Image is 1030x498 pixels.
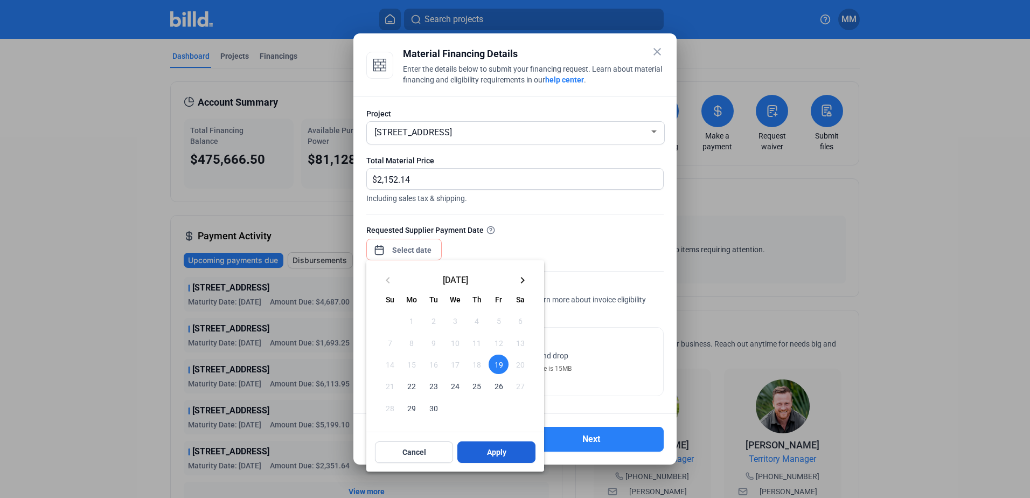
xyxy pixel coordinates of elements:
[444,354,466,375] button: September 17, 2025
[444,310,466,331] button: September 3, 2025
[402,333,421,352] span: 8
[516,274,529,287] mat-icon: keyboard_arrow_right
[488,310,509,331] button: September 5, 2025
[466,354,488,375] button: September 18, 2025
[401,332,422,354] button: September 8, 2025
[402,376,421,396] span: 22
[401,354,422,375] button: September 15, 2025
[381,274,394,287] mat-icon: keyboard_arrow_left
[466,310,488,331] button: September 4, 2025
[401,397,422,418] button: September 29, 2025
[510,332,531,354] button: September 13, 2025
[472,295,482,304] span: Th
[446,311,465,330] span: 3
[402,398,421,417] span: 29
[406,295,417,304] span: Mo
[467,355,486,374] span: 18
[466,332,488,354] button: September 11, 2025
[511,376,530,396] span: 27
[379,375,401,397] button: September 21, 2025
[379,354,401,375] button: September 14, 2025
[402,311,421,330] span: 1
[446,333,465,352] span: 10
[399,275,512,283] span: [DATE]
[379,397,401,418] button: September 28, 2025
[423,397,444,418] button: September 30, 2025
[488,375,509,397] button: September 26, 2025
[380,333,400,352] span: 7
[516,295,525,304] span: Sa
[429,295,438,304] span: Tu
[423,310,444,331] button: September 2, 2025
[511,355,530,374] span: 20
[424,376,443,396] span: 23
[489,355,508,374] span: 19
[424,355,443,374] span: 16
[510,354,531,375] button: September 20, 2025
[424,311,443,330] span: 2
[510,310,531,331] button: September 6, 2025
[457,441,535,463] button: Apply
[510,375,531,397] button: September 27, 2025
[379,332,401,354] button: September 7, 2025
[467,333,486,352] span: 11
[488,332,509,354] button: September 12, 2025
[375,441,453,463] button: Cancel
[511,333,530,352] span: 13
[424,398,443,417] span: 30
[467,376,486,396] span: 25
[402,355,421,374] span: 15
[444,375,466,397] button: September 24, 2025
[446,355,465,374] span: 17
[401,375,422,397] button: September 22, 2025
[401,310,422,331] button: September 1, 2025
[450,295,461,304] span: We
[489,311,508,330] span: 5
[380,355,400,374] span: 14
[423,375,444,397] button: September 23, 2025
[446,376,465,396] span: 24
[489,376,508,396] span: 26
[467,311,486,330] span: 4
[423,354,444,375] button: September 16, 2025
[423,332,444,354] button: September 9, 2025
[489,333,508,352] span: 12
[466,375,488,397] button: September 25, 2025
[444,332,466,354] button: September 10, 2025
[488,354,509,375] button: September 19, 2025
[380,398,400,417] span: 28
[495,295,502,304] span: Fr
[386,295,394,304] span: Su
[511,311,530,330] span: 6
[380,376,400,396] span: 21
[487,447,506,458] span: Apply
[402,447,426,458] span: Cancel
[424,333,443,352] span: 9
